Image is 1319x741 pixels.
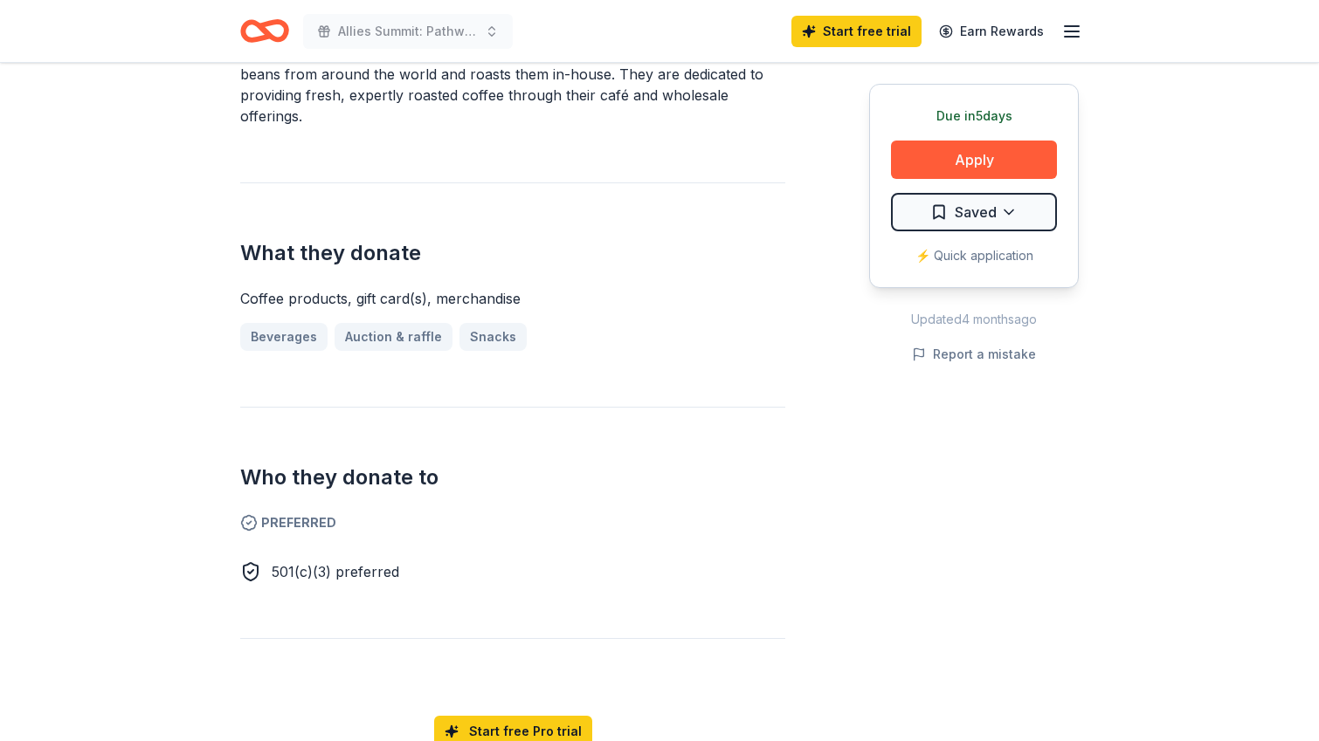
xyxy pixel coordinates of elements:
[891,245,1057,266] div: ⚡️ Quick application
[240,288,785,309] div: Coffee products, gift card(s), merchandise
[891,141,1057,179] button: Apply
[929,16,1054,47] a: Earn Rewards
[891,193,1057,231] button: Saved
[272,563,399,580] span: 501(c)(3) preferred
[240,512,785,533] span: Preferred
[338,21,478,42] span: Allies Summit: Pathways to Manhood
[303,14,513,49] button: Allies Summit: Pathways to Manhood
[240,323,328,351] a: Beverages
[240,10,289,51] a: Home
[955,201,997,223] span: Saved
[459,323,527,351] a: Snacks
[912,344,1036,365] button: Report a mistake
[240,239,785,267] h2: What they donate
[240,463,785,491] h2: Who they donate to
[891,106,1057,127] div: Due in 5 days
[240,43,785,127] div: Salt Lake Roasting Co. is a specialty coffee roaster that sources high-quality beans from around ...
[869,309,1079,330] div: Updated 4 months ago
[335,323,452,351] a: Auction & raffle
[791,16,922,47] a: Start free trial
